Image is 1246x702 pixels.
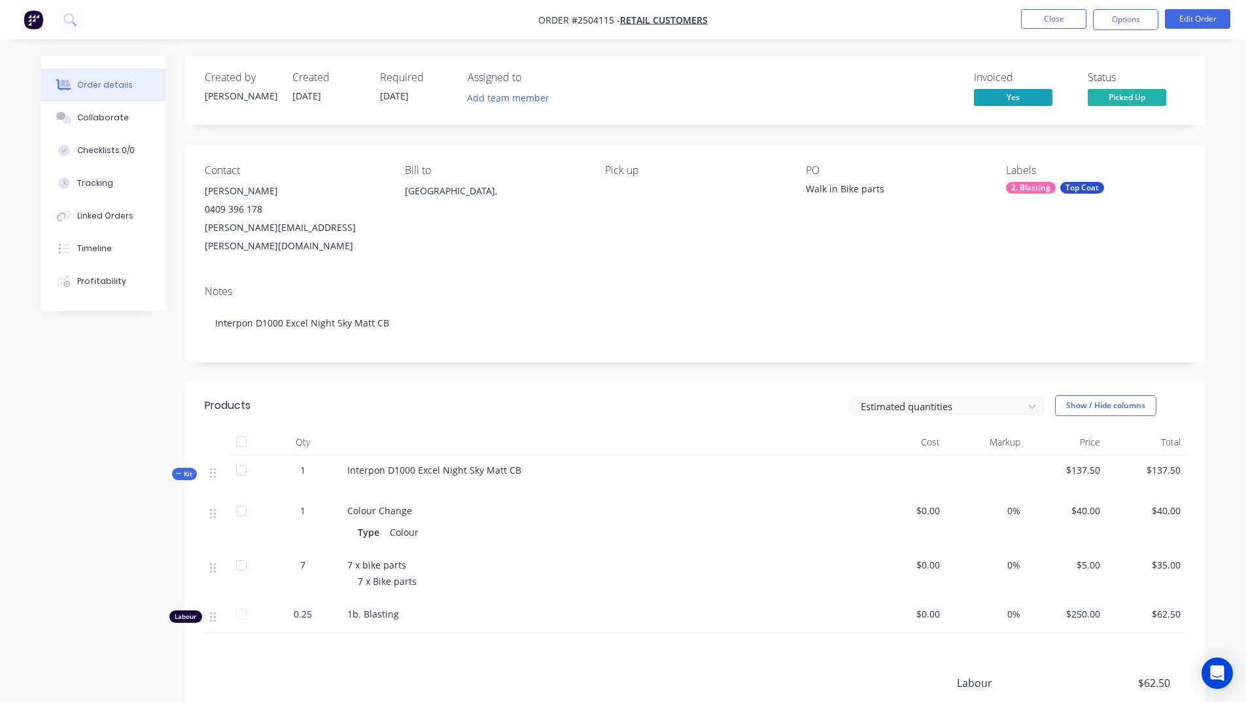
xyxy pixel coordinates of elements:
[205,182,384,200] div: [PERSON_NAME]
[24,10,43,29] img: Factory
[538,14,620,26] span: Order #2504115 -
[77,177,113,189] div: Tracking
[358,523,385,542] div: Type
[380,90,409,102] span: [DATE]
[1026,429,1106,455] div: Price
[264,429,342,455] div: Qty
[945,429,1026,455] div: Markup
[957,675,1073,691] span: Labour
[347,504,412,517] span: Colour Change
[1111,558,1181,572] span: $35.00
[871,607,941,621] span: $0.00
[77,79,133,91] div: Order details
[605,164,784,177] div: Pick up
[468,89,557,107] button: Add team member
[1031,504,1101,518] span: $40.00
[1105,429,1186,455] div: Total
[205,285,1186,298] div: Notes
[300,558,305,572] span: 7
[41,200,165,232] button: Linked Orders
[974,89,1052,105] span: Yes
[1031,463,1101,477] span: $137.50
[41,134,165,167] button: Checklists 0/0
[77,210,133,222] div: Linked Orders
[169,610,202,623] div: Labour
[347,608,399,620] span: 1b. Blasting
[41,69,165,101] button: Order details
[468,71,598,84] div: Assigned to
[950,607,1020,621] span: 0%
[385,523,424,542] div: Colour
[1031,607,1101,621] span: $250.00
[172,468,197,480] button: Kit
[77,275,126,287] div: Profitability
[950,504,1020,518] span: 0%
[77,112,129,124] div: Collaborate
[871,504,941,518] span: $0.00
[1006,164,1185,177] div: Labels
[347,464,521,476] span: Interpon D1000 Excel Night Sky Matt CB
[1111,504,1181,518] span: $40.00
[77,243,112,254] div: Timeline
[405,182,584,224] div: [GEOGRAPHIC_DATA],
[1060,182,1104,194] div: Top Coat
[205,398,251,413] div: Products
[1088,89,1166,109] button: Picked Up
[347,559,406,571] span: 7 x bike parts
[205,182,384,255] div: [PERSON_NAME]0409 396 178[PERSON_NAME][EMAIL_ADDRESS][PERSON_NAME][DOMAIN_NAME]
[294,607,312,621] span: 0.25
[460,89,556,107] button: Add team member
[405,164,584,177] div: Bill to
[865,429,946,455] div: Cost
[205,219,384,255] div: [PERSON_NAME][EMAIL_ADDRESS][PERSON_NAME][DOMAIN_NAME]
[1111,607,1181,621] span: $62.50
[1031,558,1101,572] span: $5.00
[1165,9,1230,29] button: Edit Order
[205,200,384,219] div: 0409 396 178
[1073,675,1169,691] span: $62.50
[77,145,135,156] div: Checklists 0/0
[205,89,277,103] div: [PERSON_NAME]
[405,182,584,200] div: [GEOGRAPHIC_DATA],
[292,90,321,102] span: [DATE]
[1088,71,1186,84] div: Status
[176,469,193,479] span: Kit
[41,101,165,134] button: Collaborate
[205,303,1186,343] div: Interpon D1000 Excel Night Sky Matt CB
[205,71,277,84] div: Created by
[620,14,708,26] a: Retail Customers
[950,558,1020,572] span: 0%
[41,167,165,200] button: Tracking
[1006,182,1056,194] div: 2. Blasting
[41,232,165,265] button: Timeline
[1202,658,1233,689] div: Open Intercom Messenger
[205,164,384,177] div: Contact
[1055,395,1156,416] button: Show / Hide columns
[292,71,364,84] div: Created
[1021,9,1086,29] button: Close
[300,463,305,477] span: 1
[300,504,305,518] span: 1
[380,71,452,84] div: Required
[41,265,165,298] button: Profitability
[1093,9,1158,30] button: Options
[806,182,969,200] div: Walk in Bike parts
[806,164,985,177] div: PO
[871,558,941,572] span: $0.00
[358,575,417,588] span: 7 x Bike parts
[974,71,1072,84] div: Invoiced
[1088,89,1166,105] span: Picked Up
[1111,463,1181,477] span: $137.50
